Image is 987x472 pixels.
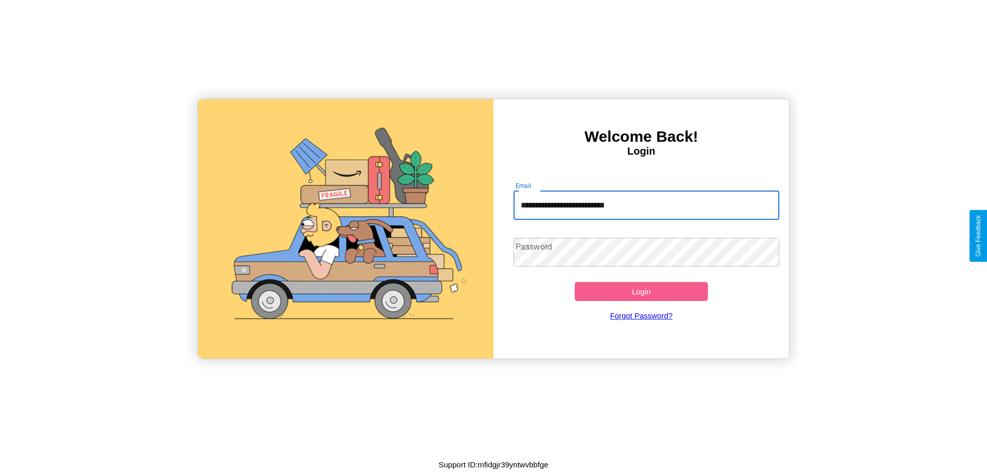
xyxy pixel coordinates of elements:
h4: Login [493,145,789,157]
label: Email [516,181,532,190]
div: Give Feedback [975,215,982,257]
h3: Welcome Back! [493,128,789,145]
img: gif [198,99,493,358]
a: Forgot Password? [508,301,775,330]
button: Login [575,282,708,301]
p: Support ID: mfidgjr39yntwvbbfge [438,458,548,471]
